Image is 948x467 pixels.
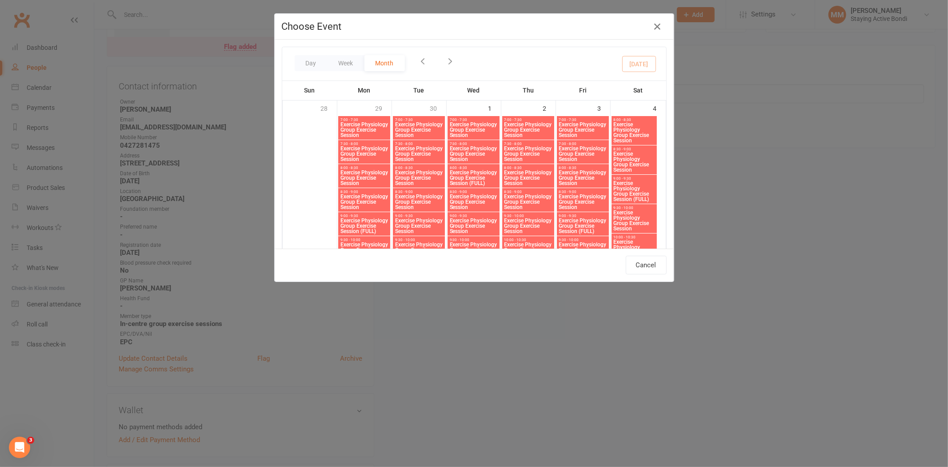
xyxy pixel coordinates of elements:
[610,81,666,100] th: Sat
[395,170,444,186] span: Exercise Physiology Group Exercise Session
[376,101,392,115] div: 29
[395,146,444,162] span: Exercise Physiology Group Exercise Session
[395,118,444,122] span: 7:00 - 7:30
[27,437,34,444] span: 3
[449,142,498,146] span: 7:30 - 8:00
[449,170,498,186] span: Exercise Physiology Group Exercise Session (FULL)
[504,190,553,194] span: 8:30 - 9:00
[449,218,498,234] span: Exercise Physiology Group Exercise Session
[556,81,610,100] th: Fri
[395,214,444,218] span: 9:00 - 9:30
[449,166,498,170] span: 8:00 - 8:30
[543,101,556,115] div: 2
[559,218,608,234] span: Exercise Physiology Group Exercise Session (FULL)
[9,437,30,458] iframe: Intercom live chat
[488,101,501,115] div: 1
[430,101,446,115] div: 30
[504,194,553,210] span: Exercise Physiology Group Exercise Session
[504,122,553,138] span: Exercise Physiology Group Exercise Session
[328,55,364,71] button: Week
[559,238,608,242] span: 9:30 - 10:00
[449,242,498,258] span: Exercise Physiology Group Exercise Session
[395,218,444,234] span: Exercise Physiology Group Exercise Session
[392,81,446,100] th: Tue
[395,190,444,194] span: 8:30 - 9:00
[504,218,553,234] span: Exercise Physiology Group Exercise Session
[340,142,389,146] span: 7:30 - 8:00
[340,146,389,162] span: Exercise Physiology Group Exercise Session
[395,122,444,138] span: Exercise Physiology Group Exercise Session
[340,190,389,194] span: 8:30 - 9:00
[340,238,389,242] span: 9:30 - 10:00
[446,81,501,100] th: Wed
[559,170,608,186] span: Exercise Physiology Group Exercise Session
[613,210,656,231] span: Exercise Physiology Group Exercise Session
[340,122,389,138] span: Exercise Physiology Group Exercise Session
[559,190,608,194] span: 8:30 - 9:00
[613,181,656,202] span: Exercise Physiology Group Exercise Session (FULL)
[613,118,656,122] span: 8:00 - 8:30
[340,194,389,210] span: Exercise Physiology Group Exercise Session
[613,147,656,151] span: 8:30 - 9:00
[613,239,656,261] span: Exercise Physiology Group Exercise Session
[613,235,656,239] span: 10:00 - 10:30
[501,81,556,100] th: Thu
[504,242,553,258] span: Exercise Physiology Group Exercise Session
[340,166,389,170] span: 8:00 - 8:30
[395,194,444,210] span: Exercise Physiology Group Exercise Session
[504,146,553,162] span: Exercise Physiology Group Exercise Session
[613,122,656,143] span: Exercise Physiology Group Exercise Session
[559,118,608,122] span: 7:00 - 7:30
[504,214,553,218] span: 9:30 - 10:00
[449,194,498,210] span: Exercise Physiology Group Exercise Session
[559,194,608,210] span: Exercise Physiology Group Exercise Session
[598,101,610,115] div: 3
[449,122,498,138] span: Exercise Physiology Group Exercise Session
[364,55,405,71] button: Month
[559,242,608,258] span: Exercise Physiology Group Exercise Session (FULL)
[395,142,444,146] span: 7:30 - 8:00
[395,242,444,258] span: Exercise Physiology Group Exercise Session (FULL)
[449,118,498,122] span: 7:00 - 7:30
[613,177,656,181] span: 9:00 - 9:30
[504,142,553,146] span: 7:30 - 8:00
[504,118,553,122] span: 7:00 - 7:30
[340,118,389,122] span: 7:00 - 7:30
[559,146,608,162] span: Exercise Physiology Group Exercise Session
[340,242,389,258] span: Exercise Physiology Group Exercise Session
[653,101,666,115] div: 4
[651,20,665,34] button: Close
[340,214,389,218] span: 9:00 - 9:30
[295,55,328,71] button: Day
[559,122,608,138] span: Exercise Physiology Group Exercise Session
[559,166,608,170] span: 8:00 - 8:30
[626,256,667,274] button: Cancel
[449,146,498,162] span: Exercise Physiology Group Exercise Session
[559,142,608,146] span: 7:30 - 8:00
[282,21,667,32] h4: Choose Event
[613,206,656,210] span: 9:30 - 10:00
[504,238,553,242] span: 10:00 - 10:30
[340,170,389,186] span: Exercise Physiology Group Exercise Session
[340,218,389,234] span: Exercise Physiology Group Exercise Session (FULL)
[613,151,656,173] span: Exercise Physiology Group Exercise Session
[449,214,498,218] span: 9:00 - 9:30
[337,81,392,100] th: Mon
[395,238,444,242] span: 9:30 - 10:00
[559,214,608,218] span: 9:00 - 9:30
[395,166,444,170] span: 8:00 - 8:30
[321,101,337,115] div: 28
[449,238,498,242] span: 9:30 - 10:00
[282,81,337,100] th: Sun
[449,190,498,194] span: 8:30 - 9:00
[504,170,553,186] span: Exercise Physiology Group Exercise Session
[504,166,553,170] span: 8:00 - 8:30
